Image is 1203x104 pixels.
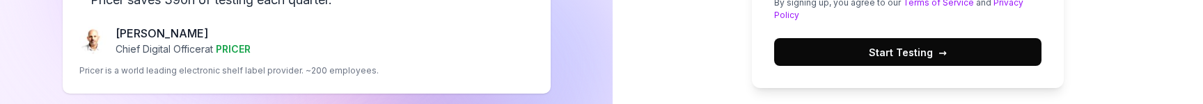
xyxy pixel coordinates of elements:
span: → [938,45,947,60]
span: PRICER [216,43,251,55]
button: Start Testing→ [774,38,1041,66]
p: [PERSON_NAME] [116,25,251,42]
img: Chris Chalkitis [79,26,107,54]
span: Start Testing [869,45,947,60]
p: Pricer is a world leading electronic shelf label provider. ~200 employees. [79,64,379,77]
p: Chief Digital Officer at [116,42,251,56]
